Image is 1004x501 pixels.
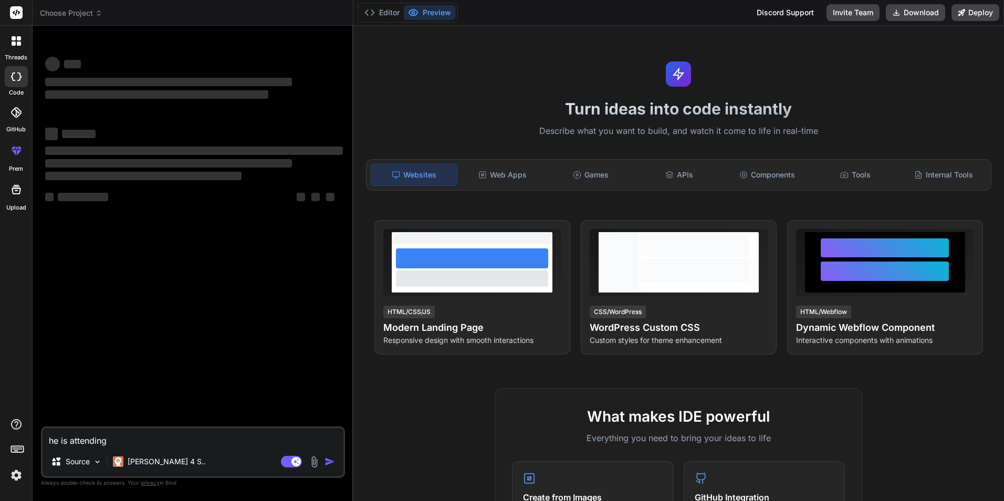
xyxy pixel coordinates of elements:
[326,193,334,201] span: ‌
[7,466,25,484] img: settings
[404,5,455,20] button: Preview
[383,335,561,346] p: Responsive design with smooth interactions
[308,456,320,468] img: attachment
[812,164,898,186] div: Tools
[45,147,343,155] span: ‌
[128,456,206,467] p: [PERSON_NAME] 4 S..
[6,203,26,212] label: Upload
[40,8,102,18] span: Choose Project
[796,306,851,318] div: HTML/Webflow
[512,405,845,427] h2: What makes IDE powerful
[360,124,998,138] p: Describe what you want to build, and watch it come to life in real-time
[590,335,768,346] p: Custom styles for theme enhancement
[113,456,123,467] img: Claude 4 Sonnet
[325,456,335,467] img: icon
[886,4,945,21] button: Download
[459,164,546,186] div: Web Apps
[512,432,845,444] p: Everything you need to bring your ideas to life
[827,4,880,21] button: Invite Team
[141,479,160,486] span: privacy
[9,164,23,173] label: prem
[64,60,81,68] span: ‌
[66,456,90,467] p: Source
[636,164,722,186] div: APIs
[383,320,561,335] h4: Modern Landing Page
[41,478,345,488] p: Always double-check its answers. Your in Bind
[43,428,343,447] textarea: he is attending
[371,164,458,186] div: Websites
[360,5,404,20] button: Editor
[45,57,60,71] span: ‌
[590,306,646,318] div: CSS/WordPress
[796,335,974,346] p: Interactive components with animations
[45,128,58,140] span: ‌
[901,164,987,186] div: Internal Tools
[297,193,305,201] span: ‌
[45,193,54,201] span: ‌
[590,320,768,335] h4: WordPress Custom CSS
[796,320,974,335] h4: Dynamic Webflow Component
[311,193,320,201] span: ‌
[383,306,435,318] div: HTML/CSS/JS
[62,130,96,138] span: ‌
[45,90,268,99] span: ‌
[951,4,999,21] button: Deploy
[6,125,26,134] label: GitHub
[93,457,102,466] img: Pick Models
[45,172,242,180] span: ‌
[45,159,292,168] span: ‌
[45,78,292,86] span: ‌
[360,99,998,118] h1: Turn ideas into code instantly
[5,53,27,62] label: threads
[9,88,24,97] label: code
[750,4,820,21] div: Discord Support
[724,164,810,186] div: Components
[58,193,108,201] span: ‌
[548,164,634,186] div: Games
